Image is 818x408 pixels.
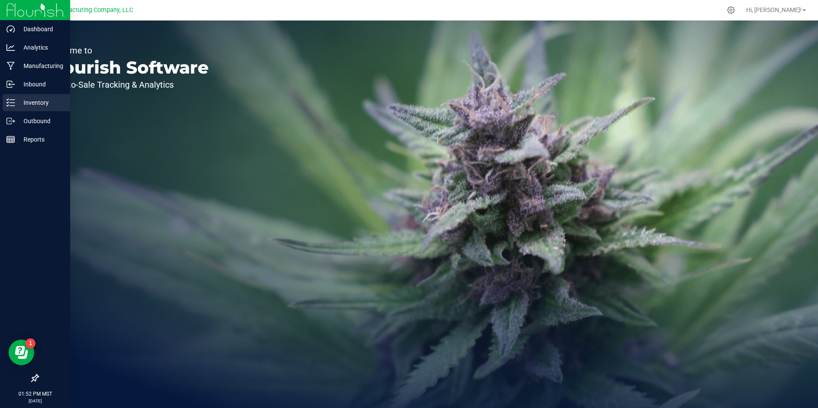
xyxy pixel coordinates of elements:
[6,80,15,89] inline-svg: Inbound
[9,340,34,365] iframe: Resource center
[746,6,802,13] span: Hi, [PERSON_NAME]!
[15,98,66,108] p: Inventory
[6,135,15,144] inline-svg: Reports
[25,338,36,349] iframe: Resource center unread badge
[4,390,66,398] p: 01:52 PM MST
[6,43,15,52] inline-svg: Analytics
[6,25,15,33] inline-svg: Dashboard
[15,24,66,34] p: Dashboard
[46,46,209,55] p: Welcome to
[46,59,209,76] p: Flourish Software
[46,80,209,89] p: Seed-to-Sale Tracking & Analytics
[15,79,66,89] p: Inbound
[15,134,66,145] p: Reports
[41,6,133,14] span: BB Manufacturing Company, LLC
[6,98,15,107] inline-svg: Inventory
[726,6,736,14] div: Manage settings
[6,62,15,70] inline-svg: Manufacturing
[6,117,15,125] inline-svg: Outbound
[15,116,66,126] p: Outbound
[15,61,66,71] p: Manufacturing
[4,398,66,404] p: [DATE]
[15,42,66,53] p: Analytics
